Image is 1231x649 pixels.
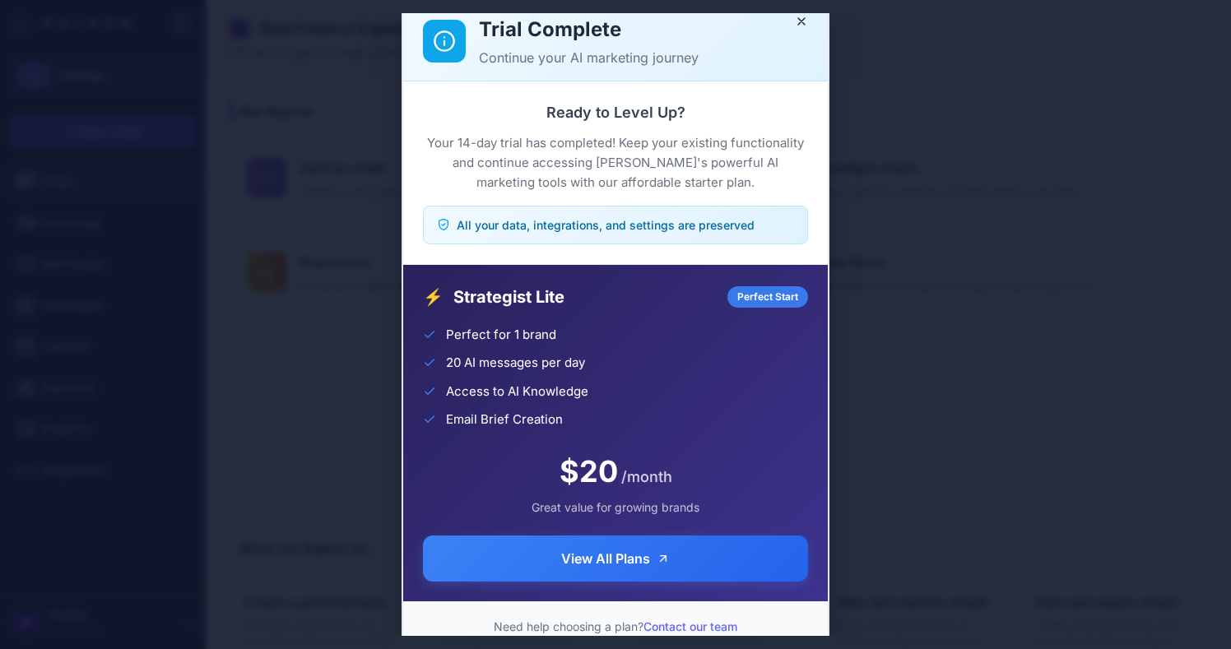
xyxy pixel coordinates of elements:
[621,466,672,488] span: /month
[643,619,737,633] a: Contact our team
[423,498,808,516] div: Great value for growing brands
[560,449,618,494] span: $20
[423,618,808,635] p: Need help choosing a plan?
[788,8,815,35] button: Close
[446,354,585,373] span: 20 AI messages per day
[423,535,808,582] button: View All Plans
[446,326,556,345] span: Perfect for 1 brand
[446,410,563,429] span: Email Brief Creation
[453,285,718,309] span: Strategist Lite
[561,549,650,568] span: View All Plans
[423,101,808,123] h3: Ready to Level Up?
[423,133,808,192] p: Your 14-day trial has completed! Keep your existing functionality and continue accessing [PERSON_...
[727,286,808,308] div: Perfect Start
[446,382,588,401] span: Access to AI Knowledge
[479,48,808,67] p: Continue your AI marketing journey
[457,216,755,234] span: All your data, integrations, and settings are preserved
[479,15,808,44] h2: Trial Complete
[423,285,444,309] span: ⚡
